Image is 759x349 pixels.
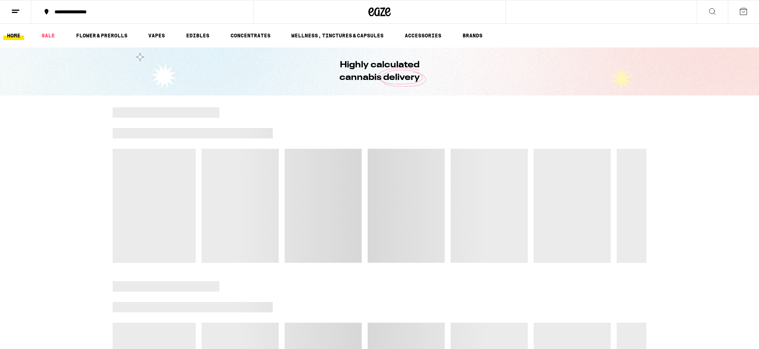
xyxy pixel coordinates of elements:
[227,31,274,40] a: CONCENTRATES
[401,31,445,40] a: ACCESSORIES
[318,59,441,84] h1: Highly calculated cannabis delivery
[72,31,131,40] a: FLOWER & PREROLLS
[145,31,169,40] a: VAPES
[3,31,24,40] a: HOME
[38,31,59,40] a: SALE
[182,31,213,40] a: EDIBLES
[459,31,486,40] a: BRANDS
[288,31,387,40] a: WELLNESS, TINCTURES & CAPSULES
